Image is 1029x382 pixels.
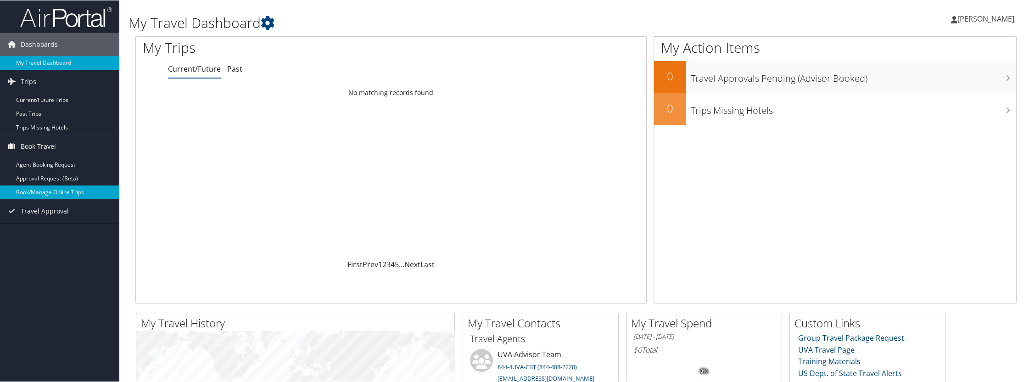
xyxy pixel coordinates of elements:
[21,33,58,56] span: Dashboards
[129,13,725,32] h1: My Travel Dashboard
[654,38,1016,57] h1: My Action Items
[420,259,435,269] a: Last
[391,259,395,269] a: 4
[386,259,391,269] a: 3
[470,332,611,345] h3: Travel Agents
[395,259,399,269] a: 5
[141,315,454,331] h2: My Travel History
[654,61,1016,93] a: 0Travel Approvals Pending (Advisor Booked)
[20,6,112,28] img: airportal-logo.png
[498,362,577,371] a: 844-4UVA-CBT (844-488-2228)
[382,259,386,269] a: 2
[21,135,56,157] span: Book Travel
[633,344,642,354] span: $0
[798,332,904,343] a: Group Travel Package Request
[700,368,708,374] tspan: 0%
[798,344,855,354] a: UVA Travel Page
[798,356,861,366] a: Training Materials
[794,315,945,331] h2: Custom Links
[654,68,686,84] h2: 0
[798,368,902,378] a: US Dept. of State Travel Alerts
[363,259,378,269] a: Prev
[143,38,427,57] h1: My Trips
[633,332,775,341] h6: [DATE] - [DATE]
[654,100,686,116] h2: 0
[654,93,1016,125] a: 0Trips Missing Hotels
[691,67,1016,84] h3: Travel Approvals Pending (Advisor Booked)
[468,315,618,331] h2: My Travel Contacts
[378,259,382,269] a: 1
[498,374,594,382] a: [EMAIL_ADDRESS][DOMAIN_NAME]
[633,344,775,354] h6: Total
[136,84,646,101] td: No matching records found
[951,5,1023,32] a: [PERSON_NAME]
[957,13,1014,23] span: [PERSON_NAME]
[21,199,69,222] span: Travel Approval
[399,259,404,269] span: …
[347,259,363,269] a: First
[691,99,1016,117] h3: Trips Missing Hotels
[227,63,242,73] a: Past
[168,63,221,73] a: Current/Future
[21,70,36,93] span: Trips
[631,315,782,331] h2: My Travel Spend
[404,259,420,269] a: Next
